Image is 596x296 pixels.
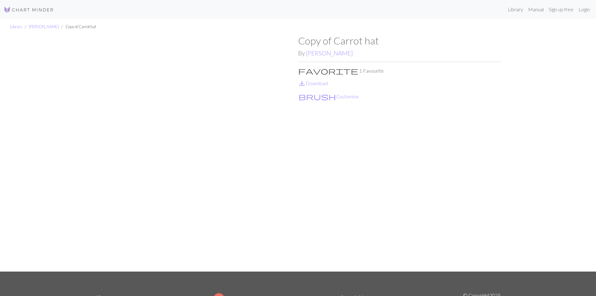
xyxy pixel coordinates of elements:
button: CustomiseCustomise [298,92,359,101]
a: Sign up free [546,3,576,16]
span: brush [298,92,336,101]
li: Copy of Carrot hat [59,24,96,30]
a: Login [576,3,592,16]
p: 1 Favourite [298,67,501,75]
span: save_alt [298,79,306,88]
a: DownloadDownload [298,80,328,86]
a: Library [505,3,526,16]
a: [PERSON_NAME] [29,24,59,29]
h1: Copy of Carrot hat [298,35,501,47]
a: Manual [526,3,546,16]
i: Customise [298,93,336,100]
a: Library [10,24,22,29]
img: Logo [4,6,54,13]
span: favorite [298,66,358,75]
img: Carrot top [95,35,298,272]
a: [PERSON_NAME] [306,49,353,57]
i: Favourite [298,67,358,75]
i: Download [298,80,306,87]
h2: By [298,49,501,57]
